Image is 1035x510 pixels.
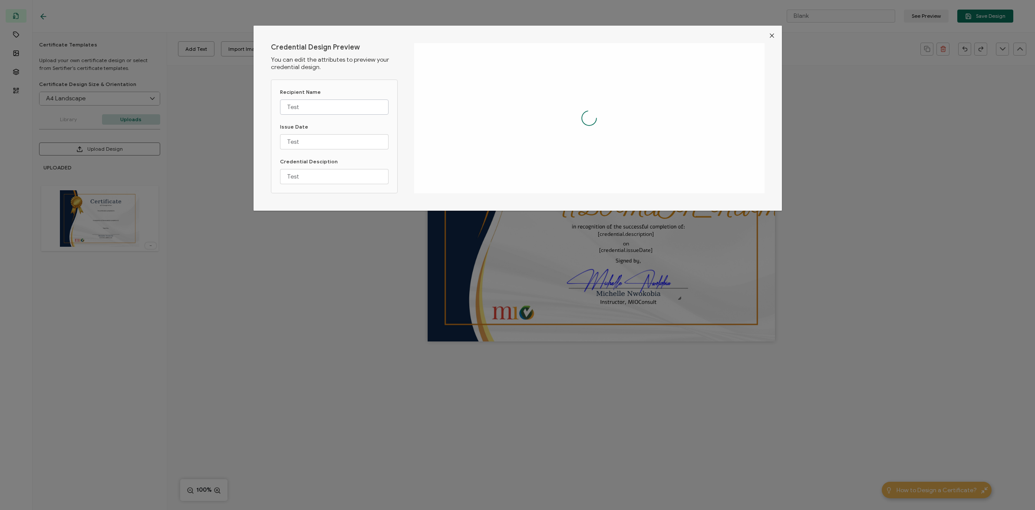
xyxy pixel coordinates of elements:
[280,99,389,115] input: [attribute.tag]
[992,468,1035,510] iframe: Chat Widget
[271,43,360,52] p: Credential Design Preview
[280,169,389,184] input: [attribute.tag]
[762,26,782,46] button: Close
[254,26,782,211] div: dialog
[280,134,389,149] input: [attribute.tag]
[271,56,401,71] p: You can edit the attributes to preview your credential design.
[280,89,389,95] p: Recipient Name
[280,123,389,130] p: Issue Date
[280,158,389,165] p: Credential Desciption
